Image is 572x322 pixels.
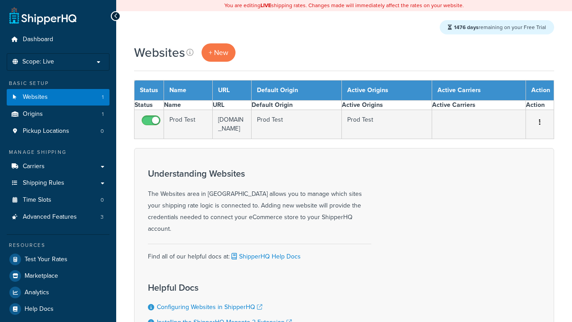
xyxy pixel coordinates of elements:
a: Advanced Features 3 [7,209,109,225]
a: ShipperHQ Home [9,7,76,25]
b: LIVE [261,1,271,9]
span: Marketplace [25,272,58,280]
h3: Helpful Docs [148,283,309,292]
span: Origins [23,110,43,118]
a: Shipping Rules [7,175,109,191]
th: Action [526,80,554,101]
span: 1 [102,93,104,101]
a: ShipperHQ Help Docs [230,252,301,261]
li: Websites [7,89,109,106]
span: Websites [23,93,48,101]
span: Carriers [23,163,45,170]
span: 3 [101,213,104,221]
div: Find all of our helpful docs at: [148,244,371,263]
th: Active Carriers [432,101,526,110]
div: The Websites area in [GEOGRAPHIC_DATA] allows you to manage which sites your shipping rate logic ... [148,169,371,235]
a: Test Your Rates [7,251,109,267]
a: Dashboard [7,31,109,48]
a: Pickup Locations 0 [7,123,109,140]
h1: Websites [134,44,185,61]
span: Help Docs [25,305,54,313]
span: Pickup Locations [23,127,69,135]
td: Prod Test [342,110,432,139]
th: Active Carriers [432,80,526,101]
span: Advanced Features [23,213,77,221]
td: Prod Test [164,110,213,139]
span: 0 [101,127,104,135]
li: Advanced Features [7,209,109,225]
a: Time Slots 0 [7,192,109,208]
span: + New [209,47,228,58]
th: Default Origin [252,101,342,110]
span: Shipping Rules [23,179,64,187]
th: Action [526,101,554,110]
a: Configuring Websites in ShipperHQ [157,302,262,312]
a: Analytics [7,284,109,301]
span: Time Slots [23,196,51,204]
th: Status [135,101,164,110]
div: remaining on your Free Trial [440,20,554,34]
th: URL [212,80,252,101]
a: Marketplace [7,268,109,284]
span: Dashboard [23,36,53,43]
span: Analytics [25,289,49,297]
li: Origins [7,106,109,123]
strong: 1476 days [454,23,479,31]
a: + New [202,43,236,62]
span: Scope: Live [22,58,54,66]
div: Basic Setup [7,80,109,87]
th: Default Origin [252,80,342,101]
div: Resources [7,241,109,249]
a: Carriers [7,158,109,175]
th: Name [164,80,213,101]
div: Manage Shipping [7,148,109,156]
a: Help Docs [7,301,109,317]
th: Active Origins [342,101,432,110]
li: Time Slots [7,192,109,208]
li: Pickup Locations [7,123,109,140]
h3: Understanding Websites [148,169,371,178]
span: Test Your Rates [25,256,67,263]
span: 1 [102,110,104,118]
a: Origins 1 [7,106,109,123]
td: [DOMAIN_NAME] [212,110,252,139]
th: Name [164,101,213,110]
span: 0 [101,196,104,204]
th: Active Origins [342,80,432,101]
td: Prod Test [252,110,342,139]
a: Websites 1 [7,89,109,106]
th: URL [212,101,252,110]
th: Status [135,80,164,101]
